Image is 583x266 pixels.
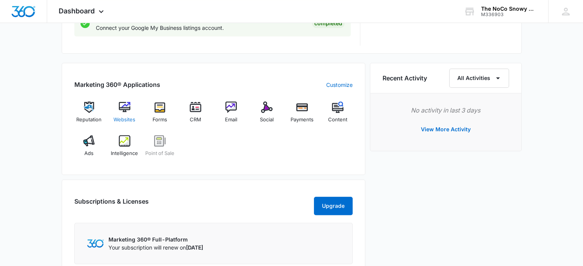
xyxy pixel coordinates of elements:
a: Content [323,101,353,129]
span: Content [328,116,347,124]
span: Intelligence [111,150,138,157]
h2: Marketing 360® Applications [74,80,160,89]
span: Ads [84,150,94,157]
h2: Subscriptions & Licenses [74,197,149,212]
p: Your subscription will renew on [108,243,203,251]
div: account name [481,6,537,12]
span: [DATE] [186,244,203,251]
a: Email [217,101,246,129]
div: account id [481,12,537,17]
h6: Recent Activity [383,73,427,83]
span: CRM [190,116,201,124]
p: No activity in last 3 days [383,106,509,115]
a: Websites [110,101,139,129]
button: Upgrade [314,197,353,215]
span: Dashboard [59,7,95,15]
a: Social [252,101,281,129]
span: Email [225,116,237,124]
span: Point of Sale [145,150,174,157]
span: Payments [291,116,314,124]
div: Completed [312,19,345,28]
a: Intelligence [110,135,139,163]
a: CRM [181,101,210,129]
img: Marketing 360 Logo [87,239,104,247]
a: Reputation [74,101,104,129]
button: All Activities [449,69,509,88]
a: Point of Sale [145,135,175,163]
a: Ads [74,135,104,163]
span: Forms [153,116,167,124]
a: Payments [287,101,317,129]
span: Social [260,116,274,124]
p: Marketing 360® Full-Platform [108,235,203,243]
a: Customize [326,81,353,89]
span: Reputation [76,116,102,124]
a: Forms [145,101,175,129]
p: Connect your Google My Business listings account. [96,24,306,32]
span: Websites [113,116,135,124]
button: View More Activity [413,120,478,139]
